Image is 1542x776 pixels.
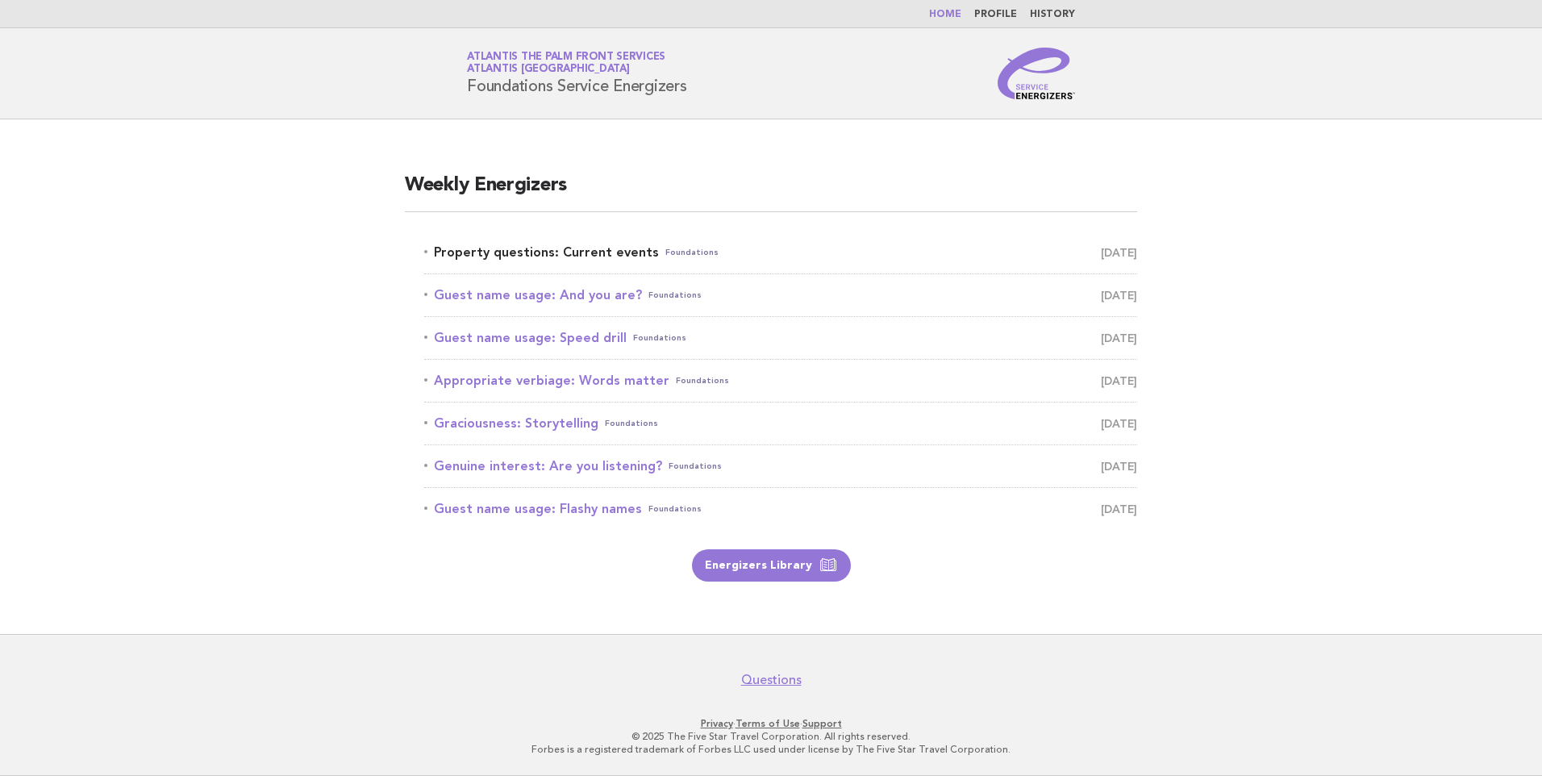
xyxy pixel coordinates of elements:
[424,327,1137,349] a: Guest name usage: Speed drillFoundations [DATE]
[277,743,1265,756] p: Forbes is a registered trademark of Forbes LLC used under license by The Five Star Travel Corpora...
[1101,241,1137,264] span: [DATE]
[277,730,1265,743] p: © 2025 The Five Star Travel Corporation. All rights reserved.
[701,718,733,729] a: Privacy
[424,455,1137,478] a: Genuine interest: Are you listening?Foundations [DATE]
[692,549,851,582] a: Energizers Library
[1101,327,1137,349] span: [DATE]
[1101,369,1137,392] span: [DATE]
[467,52,665,74] a: Atlantis The Palm Front ServicesAtlantis [GEOGRAPHIC_DATA]
[802,718,842,729] a: Support
[974,10,1017,19] a: Profile
[929,10,961,19] a: Home
[424,284,1137,307] a: Guest name usage: And you are?Foundations [DATE]
[424,369,1137,392] a: Appropriate verbiage: Words matterFoundations [DATE]
[665,241,719,264] span: Foundations
[467,52,687,94] h1: Foundations Service Energizers
[1101,412,1137,435] span: [DATE]
[424,498,1137,520] a: Guest name usage: Flashy namesFoundations [DATE]
[424,412,1137,435] a: Graciousness: StorytellingFoundations [DATE]
[633,327,686,349] span: Foundations
[669,455,722,478] span: Foundations
[741,672,802,688] a: Questions
[1101,284,1137,307] span: [DATE]
[1101,498,1137,520] span: [DATE]
[405,173,1137,212] h2: Weekly Energizers
[1030,10,1075,19] a: History
[605,412,658,435] span: Foundations
[1101,455,1137,478] span: [DATE]
[467,65,630,75] span: Atlantis [GEOGRAPHIC_DATA]
[676,369,729,392] span: Foundations
[998,48,1075,99] img: Service Energizers
[736,718,800,729] a: Terms of Use
[277,717,1265,730] p: · ·
[648,284,702,307] span: Foundations
[648,498,702,520] span: Foundations
[424,241,1137,264] a: Property questions: Current eventsFoundations [DATE]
